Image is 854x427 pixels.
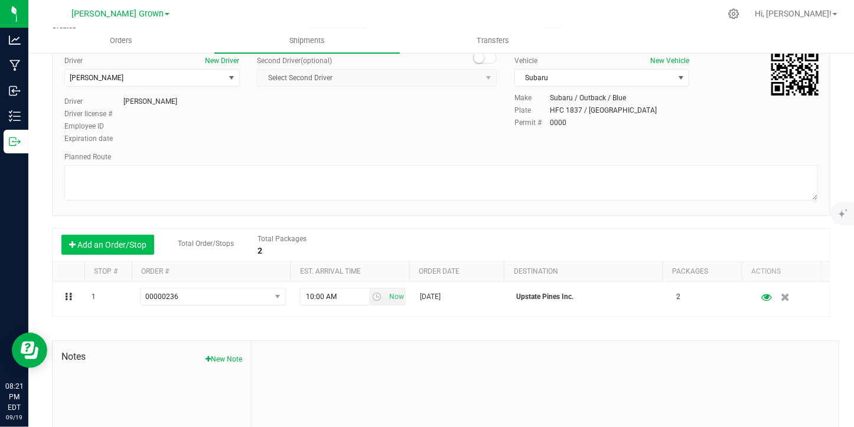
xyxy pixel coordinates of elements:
p: 09/19 [5,413,23,422]
div: Subaru / Outback / Blue [550,93,626,103]
span: select [224,70,239,86]
span: select [369,288,386,305]
a: Est. arrival time [300,267,361,275]
span: Notes [61,350,242,364]
span: select [386,288,406,305]
span: Subaru [515,70,674,86]
inline-svg: Analytics [9,34,21,46]
label: Driver license # [64,109,123,119]
iframe: Resource center [12,333,47,368]
a: Shipments [214,28,400,53]
span: Total Order/Stops [178,239,234,248]
span: Shipments [273,35,341,46]
strong: 2 [257,246,262,255]
p: 08:21 PM EDT [5,381,23,413]
a: Order # [142,267,170,275]
label: Driver [64,96,123,107]
label: Make [514,93,550,103]
a: Transfers [400,28,586,53]
div: Manage settings [726,8,741,19]
span: Planned Route [64,153,111,161]
a: Order date [419,267,459,275]
img: Scan me! [771,48,819,96]
label: Permit # [514,117,550,128]
span: select [270,288,285,305]
div: [PERSON_NAME] [123,96,177,107]
a: Packages [672,267,708,275]
th: Actions [742,262,821,282]
span: 00000236 [145,293,178,301]
span: Total Packages [257,235,307,243]
button: New Vehicle [650,55,689,66]
span: Hi, [PERSON_NAME]! [755,9,832,18]
button: New Driver [206,55,240,66]
span: Transfers [461,35,525,46]
label: Second Driver [257,55,333,66]
label: Expiration date [64,133,123,144]
qrcode: 20250920-001 [771,48,819,96]
inline-svg: Inventory [9,110,21,122]
p: Upstate Pines Inc. [516,291,662,303]
label: Driver [64,55,83,66]
span: Set Current date [386,288,406,306]
div: HFC 1837 / [GEOGRAPHIC_DATA] [550,105,657,116]
label: Plate [514,105,550,116]
a: Orders [28,28,214,53]
inline-svg: Inbound [9,85,21,97]
a: Destination [514,267,558,275]
inline-svg: Manufacturing [9,60,21,71]
div: 0000 [550,117,566,128]
a: Stop # [94,267,118,275]
button: Add an Order/Stop [61,235,154,255]
span: [PERSON_NAME] [70,74,123,82]
span: [DATE] [420,291,441,303]
inline-svg: Outbound [9,136,21,147]
span: 1 [92,291,96,303]
label: Vehicle [514,55,537,66]
span: select [674,70,689,86]
span: (optional) [301,57,333,65]
button: New Note [206,354,242,364]
span: 2 [677,291,681,303]
span: [PERSON_NAME] Grown [71,9,164,19]
span: Orders [94,35,148,46]
label: Employee ID [64,121,123,132]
